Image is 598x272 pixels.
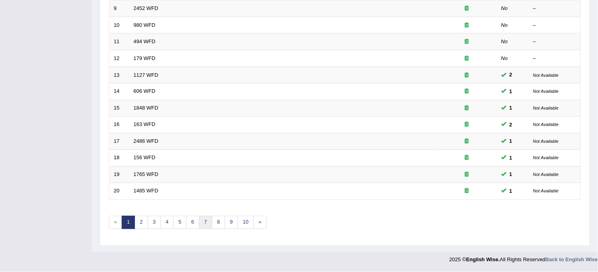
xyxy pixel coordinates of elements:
em: No [501,55,508,61]
a: 1765 WFD [134,172,158,178]
a: 9 [225,216,238,229]
small: Not Available [533,189,559,194]
small: Not Available [533,122,559,127]
a: 156 WFD [134,155,156,161]
em: No [501,22,508,28]
a: 179 WFD [134,55,156,61]
a: 494 WFD [134,38,156,44]
strong: English Wise. [466,257,500,263]
small: Not Available [533,156,559,160]
a: 1485 WFD [134,188,158,194]
div: – [533,22,576,29]
td: 9 [109,0,129,17]
span: You can still take this question [507,137,516,146]
a: Back to English Wise [546,257,598,263]
a: » [253,216,267,229]
div: Exam occurring question [442,5,493,12]
div: Exam occurring question [442,88,493,96]
div: Exam occurring question [442,154,493,162]
a: 606 WFD [134,88,156,94]
div: – [533,38,576,46]
a: 5 [173,216,186,229]
div: 2025 © All Rights Reserved [449,252,598,264]
a: 980 WFD [134,22,156,28]
div: Exam occurring question [442,121,493,129]
a: 2486 WFD [134,138,158,144]
span: You can still take this question [507,187,516,196]
span: You can still take this question [507,71,516,79]
a: 2452 WFD [134,5,158,11]
span: You can still take this question [507,154,516,162]
em: No [501,38,508,44]
span: « [109,216,122,229]
td: 10 [109,17,129,34]
div: Exam occurring question [442,22,493,29]
span: You can still take this question [507,170,516,179]
a: 6 [186,216,199,229]
a: 10 [238,216,253,229]
div: Exam occurring question [442,38,493,46]
td: 15 [109,100,129,117]
td: 19 [109,166,129,183]
div: – [533,55,576,62]
em: No [501,5,508,11]
small: Not Available [533,106,559,111]
td: 11 [109,34,129,50]
small: Not Available [533,89,559,94]
div: Exam occurring question [442,105,493,112]
td: 18 [109,150,129,167]
td: 20 [109,183,129,200]
small: Not Available [533,172,559,177]
a: 7 [199,216,212,229]
a: 8 [212,216,225,229]
div: Exam occurring question [442,188,493,195]
td: 17 [109,133,129,150]
span: You can still take this question [507,121,516,129]
td: 13 [109,67,129,84]
a: 1127 WFD [134,72,158,78]
div: Exam occurring question [442,55,493,62]
a: 2 [135,216,148,229]
div: Exam occurring question [442,138,493,146]
td: 14 [109,84,129,100]
td: 12 [109,50,129,67]
div: Exam occurring question [442,171,493,179]
span: You can still take this question [507,88,516,96]
td: 16 [109,117,129,134]
a: 3 [148,216,161,229]
small: Not Available [533,73,559,78]
div: – [533,5,576,12]
div: Exam occurring question [442,72,493,79]
small: Not Available [533,139,559,144]
a: 163 WFD [134,122,156,128]
span: You can still take this question [507,104,516,112]
a: 1 [122,216,135,229]
a: 1848 WFD [134,105,158,111]
a: 4 [160,216,174,229]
